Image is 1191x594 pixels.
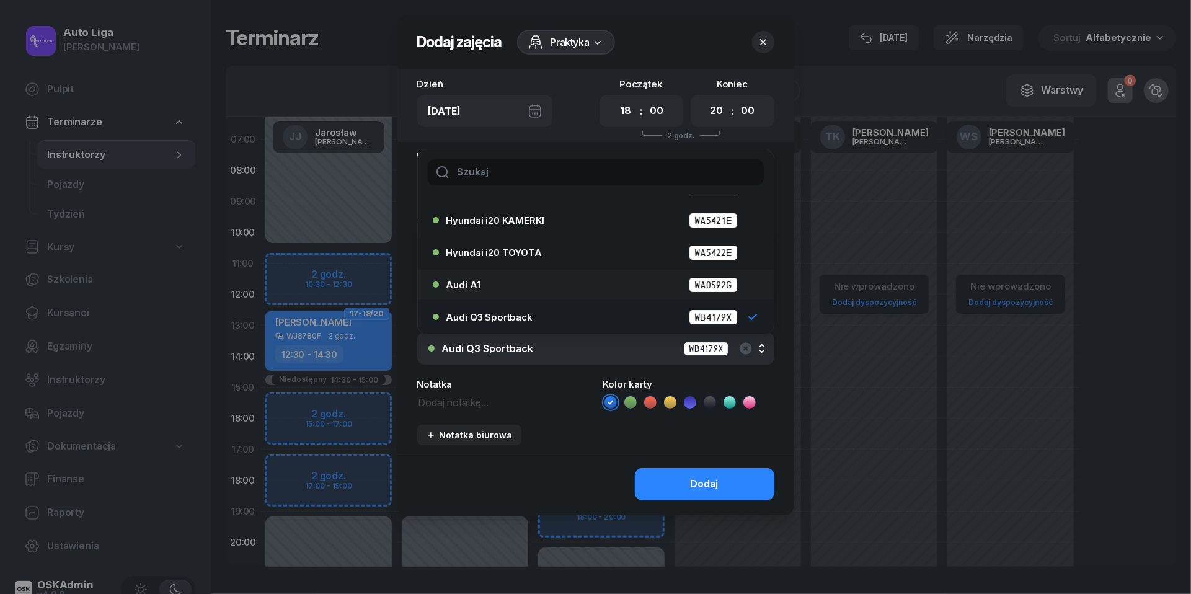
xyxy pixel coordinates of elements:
[731,104,733,118] div: :
[446,280,480,290] span: Audi A1
[426,430,513,440] div: Notatka biurowa
[689,277,738,293] span: WA0592G
[446,313,533,322] span: Audi Q3 Sportback
[446,216,544,225] span: Hyundai i20 KAMERKI
[691,476,719,492] div: Dodaj
[417,425,521,445] button: Notatka biurowa
[442,344,534,353] div: Audi Q3 Sportback
[551,35,590,50] span: Praktyka
[446,248,542,257] span: Hyundai i20 TOYOTA
[417,332,774,365] button: Audi Q3 SportbackWB4179X
[428,159,764,185] input: Szukaj
[689,213,738,228] span: WA5421E
[689,245,738,260] span: WA5422E
[635,468,774,500] button: Dodaj
[689,309,738,325] span: WB4179X
[684,342,728,356] div: WB4179X
[640,104,642,118] div: :
[417,32,502,52] h2: Dodaj zajęcia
